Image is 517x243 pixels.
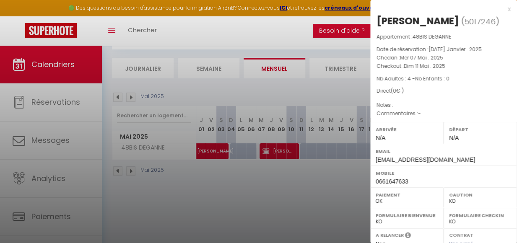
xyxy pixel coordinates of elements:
div: x [370,4,511,14]
p: Checkout : [377,62,511,70]
p: Commentaires : [377,109,511,118]
p: Checkin : [377,54,511,62]
span: Mer 07 Mai . 2025 [400,54,443,61]
span: 0661647633 [376,178,408,185]
button: Ouvrir le widget de chat LiveChat [7,3,32,28]
label: Email [376,147,512,155]
span: [DATE] Janvier . 2025 [429,46,482,53]
span: ( ) [461,16,499,27]
p: Notes : [377,101,511,109]
span: Nb Adultes : 4 - [377,75,449,82]
i: Sélectionner OUI si vous souhaiter envoyer les séquences de messages post-checkout [405,232,411,241]
span: Dim 11 Mai . 2025 [404,62,445,70]
span: Nb Enfants : 0 [415,75,449,82]
span: - [393,101,396,109]
label: Arrivée [376,125,438,134]
div: [PERSON_NAME] [377,14,459,28]
p: Appartement : [377,33,511,41]
div: Direct [377,87,511,95]
label: Formulaire Checkin [449,211,512,220]
p: Date de réservation : [377,45,511,54]
span: - [418,110,421,117]
label: Contrat [449,232,473,237]
span: 5017246 [465,16,496,27]
span: [EMAIL_ADDRESS][DOMAIN_NAME] [376,156,475,163]
label: Caution [449,191,512,199]
iframe: Chat [481,205,511,237]
label: Mobile [376,169,512,177]
span: ( € ) [391,87,404,94]
span: 0 [393,87,396,94]
label: A relancer [376,232,404,239]
label: Formulaire Bienvenue [376,211,438,220]
label: Départ [449,125,512,134]
span: N/A [449,134,459,141]
label: Paiement [376,191,438,199]
span: N/A [376,134,385,141]
span: 48BIS DEGANNE [413,33,451,40]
